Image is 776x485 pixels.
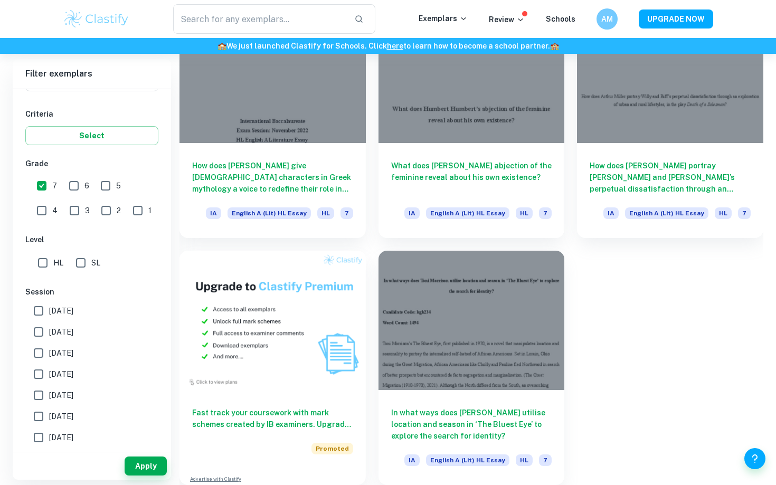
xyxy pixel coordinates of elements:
span: English A (Lit) HL Essay [228,207,311,219]
span: English A (Lit) HL Essay [426,207,509,219]
span: HL [516,207,533,219]
button: Select [25,126,158,145]
span: 2 [117,205,121,216]
span: IA [603,207,619,219]
p: Exemplars [419,13,468,24]
span: IA [206,207,221,219]
input: Search for any exemplars... [173,4,346,34]
span: IA [404,454,420,466]
span: HL [516,454,533,466]
h6: How does [PERSON_NAME] give [DEMOGRAPHIC_DATA] characters in Greek mythology a voice to redefine ... [192,160,353,195]
h6: Filter exemplars [13,59,171,89]
h6: Session [25,286,158,298]
span: 7 [539,454,552,466]
span: 5 [116,180,121,192]
span: 4 [52,205,58,216]
button: Apply [125,457,167,476]
h6: Level [25,234,158,245]
a: here [387,42,403,50]
button: UPGRADE NOW [639,9,713,28]
span: 1 [148,205,152,216]
span: SL [91,257,100,269]
h6: AM [601,13,613,25]
span: 7 [738,207,751,219]
p: Review [489,14,525,25]
span: 3 [85,205,90,216]
a: Advertise with Clastify [190,476,241,483]
h6: Fast track your coursework with mark schemes created by IB examiners. Upgrade now [192,407,353,430]
span: [DATE] [49,368,73,380]
span: [DATE] [49,432,73,443]
span: 6 [84,180,89,192]
span: HL [53,257,63,269]
a: How does [PERSON_NAME] portray [PERSON_NAME] and [PERSON_NAME]’s perpetual dissatisfaction throug... [577,3,763,237]
h6: What does [PERSON_NAME] abjection of the feminine reveal about his own existence? [391,160,552,195]
span: HL [317,207,334,219]
span: IA [404,207,420,219]
span: [DATE] [49,389,73,401]
h6: How does [PERSON_NAME] portray [PERSON_NAME] and [PERSON_NAME]’s perpetual dissatisfaction throug... [590,160,751,195]
h6: Criteria [25,108,158,120]
img: Clastify logo [63,8,130,30]
button: AM [597,8,618,30]
a: In what ways does [PERSON_NAME] utilise location and season in ‘The Bluest Eye’ to explore the se... [378,251,565,485]
span: [DATE] [49,347,73,359]
img: Thumbnail [179,251,366,390]
span: [DATE] [49,326,73,338]
span: 7 [539,207,552,219]
h6: In what ways does [PERSON_NAME] utilise location and season in ‘The Bluest Eye’ to explore the se... [391,407,552,442]
a: Schools [546,15,575,23]
a: What does [PERSON_NAME] abjection of the feminine reveal about his own existence?IAEnglish A (Lit... [378,3,565,237]
span: HL [715,207,732,219]
a: How does [PERSON_NAME] give [DEMOGRAPHIC_DATA] characters in Greek mythology a voice to redefine ... [179,3,366,237]
button: Help and Feedback [744,448,765,469]
h6: Grade [25,158,158,169]
h6: We just launched Clastify for Schools. Click to learn how to become a school partner. [2,40,774,52]
span: 🏫 [550,42,559,50]
span: [DATE] [49,305,73,317]
span: 7 [340,207,353,219]
span: Promoted [311,443,353,454]
span: English A (Lit) HL Essay [426,454,509,466]
span: 7 [52,180,57,192]
span: [DATE] [49,411,73,422]
span: 🏫 [217,42,226,50]
span: English A (Lit) HL Essay [625,207,708,219]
